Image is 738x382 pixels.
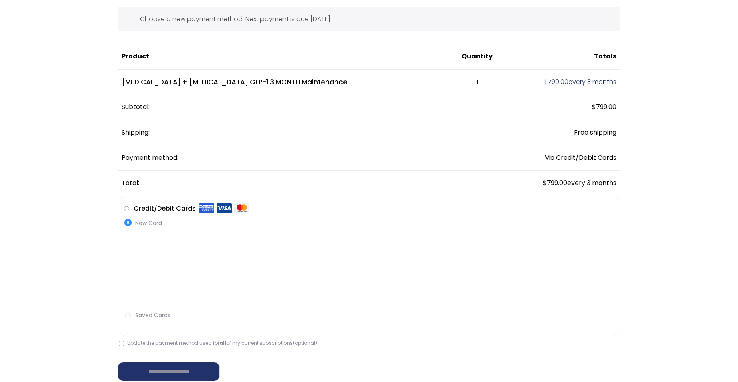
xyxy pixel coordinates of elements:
img: Mastercard [234,203,249,213]
td: 1 [449,70,505,95]
input: Update the payment method used forallof my current subscriptions(optional) [119,341,124,346]
th: Total: [118,171,505,195]
td: Free shipping [505,120,620,145]
iframe: Secure payment input frame [122,230,612,307]
span: $ [544,77,548,86]
th: Shipping: [118,120,505,145]
label: Update the payment method used for of my current subscriptions [119,340,317,346]
strong: all [219,340,226,346]
span: 799.00 [543,178,567,187]
th: Totals [505,44,620,69]
span: 799.00 [592,102,616,111]
td: every 3 months [505,171,620,195]
th: Payment method: [118,145,505,171]
td: [MEDICAL_DATA] + [MEDICAL_DATA] GLP-1 3 MONTH Maintenance [118,70,449,95]
span: (optional) [293,340,317,346]
span: $ [592,102,596,111]
label: New Card [124,219,614,227]
label: Credit/Debit Cards [134,202,249,215]
img: Visa [217,203,232,213]
th: Quantity [449,44,505,69]
img: Amex [199,203,214,213]
th: Subtotal: [118,95,505,120]
span: $ [543,178,547,187]
th: Product [118,44,449,69]
td: every 3 months [505,70,620,95]
label: Saved Cards [124,311,614,320]
div: Choose a new payment method. Next payment is due [DATE]. [118,7,620,31]
span: 799.00 [544,77,568,86]
td: Via Credit/Debit Cards [505,145,620,171]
